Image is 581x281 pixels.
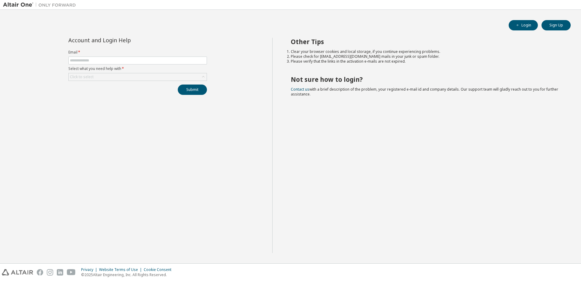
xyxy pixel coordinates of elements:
img: youtube.svg [67,269,76,276]
img: facebook.svg [37,269,43,276]
img: instagram.svg [47,269,53,276]
h2: Not sure how to login? [291,75,560,83]
img: Altair One [3,2,79,8]
button: Login [509,20,538,30]
label: Select what you need help with [68,66,207,71]
img: linkedin.svg [57,269,63,276]
img: altair_logo.svg [2,269,33,276]
div: Click to select [70,75,94,79]
a: Contact us [291,87,309,92]
span: with a brief description of the problem, your registered e-mail id and company details. Our suppo... [291,87,558,97]
button: Submit [178,85,207,95]
div: Privacy [81,267,99,272]
button: Sign Up [541,20,571,30]
div: Account and Login Help [68,38,179,43]
div: Cookie Consent [144,267,175,272]
div: Click to select [69,73,207,81]
li: Please verify that the links in the activation e-mails are not expired. [291,59,560,64]
label: Email [68,50,207,55]
li: Clear your browser cookies and local storage, if you continue experiencing problems. [291,49,560,54]
div: Website Terms of Use [99,267,144,272]
li: Please check for [EMAIL_ADDRESS][DOMAIN_NAME] mails in your junk or spam folder. [291,54,560,59]
h2: Other Tips [291,38,560,46]
p: © 2025 Altair Engineering, Inc. All Rights Reserved. [81,272,175,277]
